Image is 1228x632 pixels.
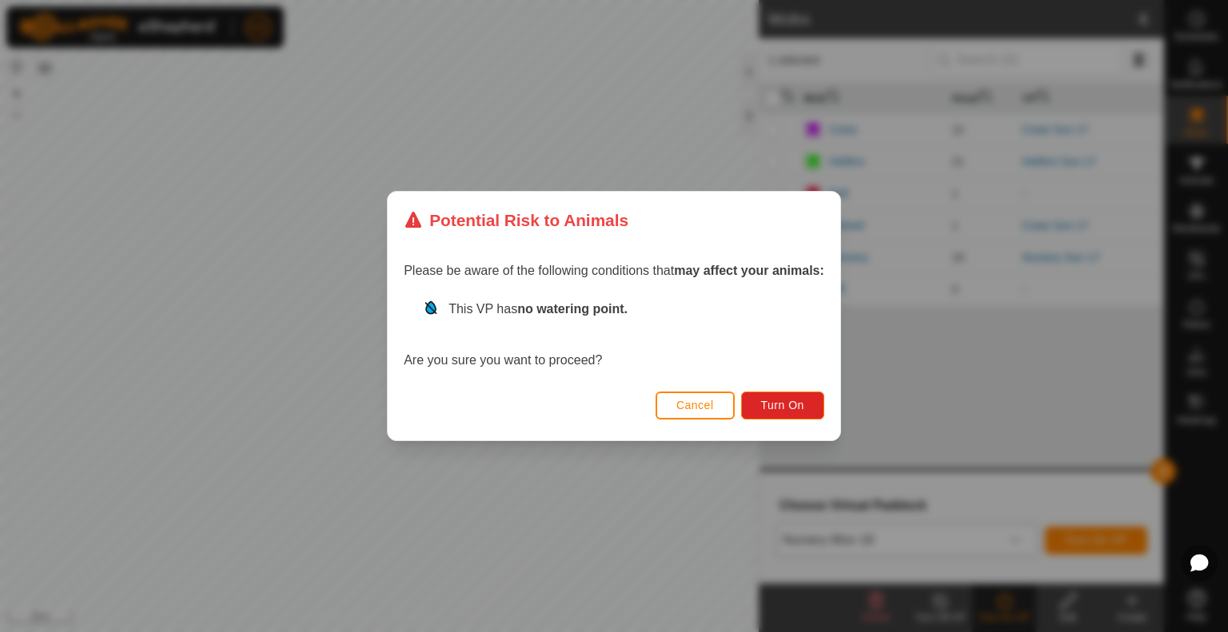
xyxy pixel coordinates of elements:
div: Potential Risk to Animals [404,208,628,233]
span: Cancel [676,399,714,411]
button: Turn On [741,392,824,419]
span: Please be aware of the following conditions that [404,264,824,277]
div: Are you sure you want to proceed? [404,300,824,370]
strong: no watering point. [517,302,628,316]
button: Cancel [656,392,735,419]
span: This VP has [449,302,628,316]
span: Turn On [761,399,804,411]
strong: may affect your animals: [674,264,824,277]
